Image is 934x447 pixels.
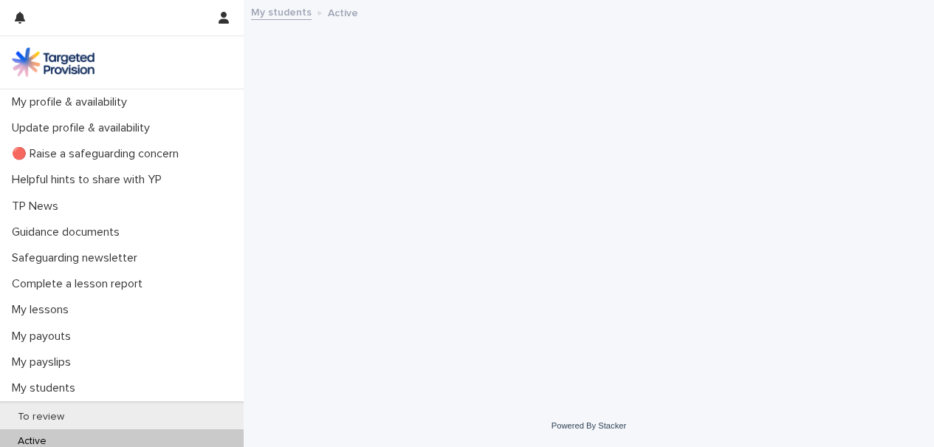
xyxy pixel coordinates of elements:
p: To review [6,411,76,423]
p: Complete a lesson report [6,277,154,291]
p: TP News [6,199,70,214]
p: Safeguarding newsletter [6,251,149,265]
p: My payouts [6,330,83,344]
p: Update profile & availability [6,121,162,135]
p: My lessons [6,303,80,317]
p: My profile & availability [6,95,139,109]
p: Guidance documents [6,225,131,239]
img: M5nRWzHhSzIhMunXDL62 [12,47,95,77]
p: My students [6,381,87,395]
p: Active [328,4,358,20]
a: My students [251,3,312,20]
a: Powered By Stacker [552,421,626,430]
p: 🔴 Raise a safeguarding concern [6,147,190,161]
p: My payslips [6,355,83,369]
p: Helpful hints to share with YP [6,173,174,187]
